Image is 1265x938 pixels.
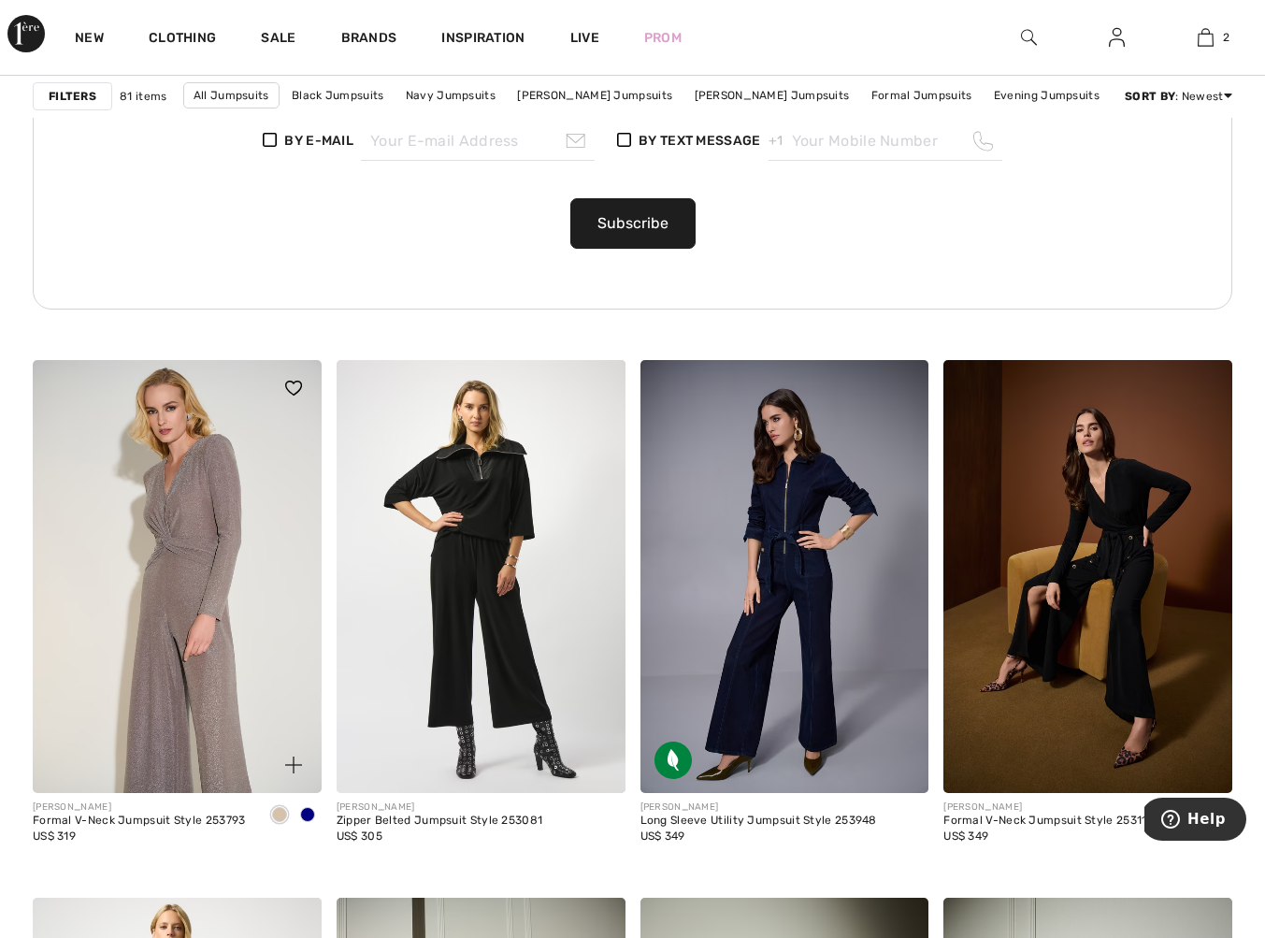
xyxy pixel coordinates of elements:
[285,381,302,396] img: heart_black_full.svg
[862,83,982,108] a: Formal Jumpsuits
[337,801,543,815] div: [PERSON_NAME]
[644,28,682,48] a: Prom
[1198,26,1214,49] img: My Bag
[658,108,744,133] a: Long Sleeve
[508,83,682,108] a: [PERSON_NAME] Jumpsuits
[943,360,1232,793] img: Formal V-Neck Jumpsuit Style 253119. Black
[183,82,280,108] a: All Jumpsuits
[120,88,166,105] span: 81 items
[285,757,302,773] img: plus_v2.svg
[1144,798,1246,844] iframe: Opens a widget where you can find more information
[282,83,394,108] a: Black Jumpsuits
[33,815,246,828] div: Formal V-Neck Jumpsuit Style 253793
[640,830,685,843] span: US$ 349
[337,360,625,793] img: Zipper Belted Jumpsuit Style 253081. Black
[685,83,859,108] a: [PERSON_NAME] Jumpsuits
[1125,88,1232,105] div: : Newest
[548,108,655,133] a: Solid Jumpsuits
[33,801,246,815] div: [PERSON_NAME]
[617,133,631,147] img: check
[654,742,692,779] img: Sustainable Fabric
[640,815,877,828] div: Long Sleeve Utility Jumpsuit Style 253948
[570,198,696,249] button: Subscribe
[1094,26,1140,50] a: Sign In
[341,30,397,50] a: Brands
[1162,26,1249,49] a: 2
[943,830,988,843] span: US$ 349
[337,830,382,843] span: US$ 305
[149,30,216,50] a: Clothing
[441,30,525,50] span: Inspiration
[263,133,277,147] img: check
[361,122,595,161] input: Your E-mail Address
[396,83,505,108] a: Navy Jumpsuits
[1021,26,1037,49] img: search the website
[49,88,96,105] strong: Filters
[294,801,322,831] div: Navy Blue
[943,815,1154,828] div: Formal V-Neck Jumpsuit Style 253119
[33,360,322,793] a: Formal V-Neck Jumpsuit Style 253793. Navy Blue
[337,815,543,828] div: Zipper Belted Jumpsuit Style 253081
[1125,90,1175,103] strong: Sort By
[943,801,1154,815] div: [PERSON_NAME]
[640,801,877,815] div: [PERSON_NAME]
[75,30,104,50] a: New
[640,360,929,793] img: Long Sleeve Utility Jumpsuit Style 253948. Indigo
[261,30,295,50] a: Sale
[769,122,1002,161] input: Your Mobile Number
[33,830,76,843] span: US$ 319
[284,131,353,151] span: By E-mail
[266,801,294,831] div: Taupe
[570,28,599,48] a: Live
[985,83,1109,108] a: Evening Jumpsuits
[769,131,783,151] span: +1
[639,131,761,151] span: By Text Message
[1109,26,1125,49] img: My Info
[7,15,45,52] img: 1ère Avenue
[1223,29,1229,46] span: 2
